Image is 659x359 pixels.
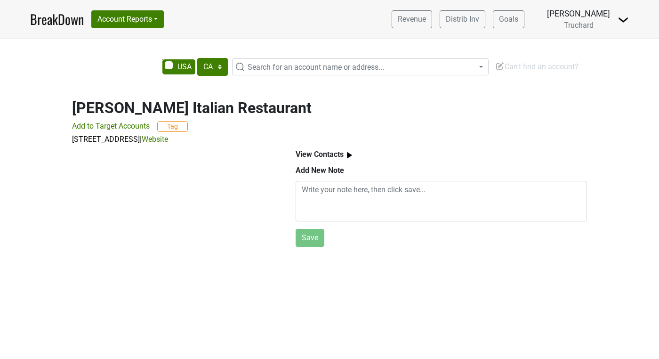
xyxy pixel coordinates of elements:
button: Save [296,229,324,247]
div: [PERSON_NAME] [547,8,610,20]
a: Revenue [392,10,432,28]
button: Account Reports [91,10,164,28]
b: Add New Note [296,166,344,175]
h2: [PERSON_NAME] Italian Restaurant [72,99,587,117]
a: [STREET_ADDRESS] [72,135,140,144]
span: Truchard [564,21,594,30]
a: BreakDown [30,9,84,29]
a: Goals [493,10,524,28]
p: | [72,134,587,145]
button: Tag [157,121,188,132]
img: Dropdown Menu [618,14,629,25]
span: Can't find an account? [495,62,579,71]
a: Website [142,135,168,144]
img: Edit [495,61,505,71]
span: Add to Target Accounts [72,122,150,131]
img: arrow_right.svg [344,149,355,161]
span: Search for an account name or address... [248,63,384,72]
a: Distrib Inv [440,10,485,28]
b: View Contacts [296,150,344,159]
